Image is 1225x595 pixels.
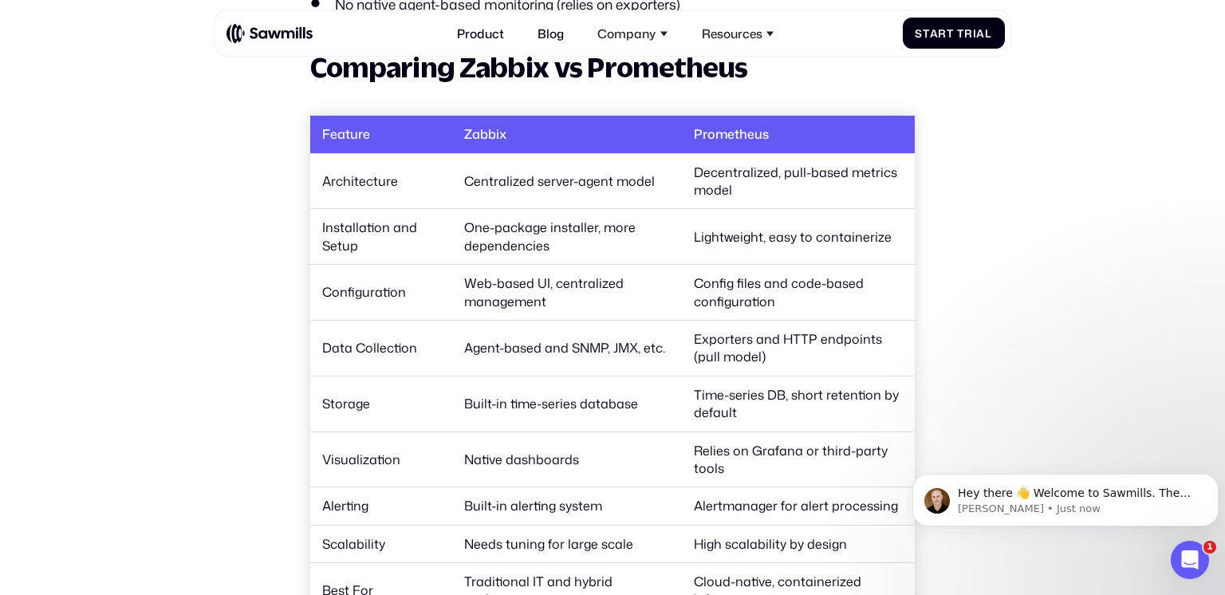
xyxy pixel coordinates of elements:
td: Centralized server-agent model [452,153,682,209]
span: S [915,27,923,40]
td: Configuration [310,265,452,321]
p: Message from Winston, sent Just now [52,61,293,76]
strong: Comparing Zabbix vs Prometheus [310,50,747,83]
th: Prometheus [682,116,915,153]
span: t [923,27,930,40]
span: 1 [1203,541,1216,554]
td: Installation and Setup [310,209,452,265]
td: Alertmanager for alert processing [682,487,915,525]
span: T [957,27,964,40]
div: Resources [702,26,762,41]
td: Agent-based and SNMP, JMX, etc. [452,320,682,376]
div: Company [589,17,677,49]
th: Feature [310,116,452,153]
td: Visualization [310,431,452,487]
span: a [930,27,939,40]
td: Architecture [310,153,452,209]
td: Time-series DB, short retention by default [682,376,915,431]
th: Zabbix [452,116,682,153]
td: Built-in alerting system [452,487,682,525]
div: Resources [692,17,783,49]
td: High scalability by design [682,525,915,562]
a: Blog [529,17,573,49]
span: i [973,27,977,40]
td: Built-in time-series database [452,376,682,431]
td: Alerting [310,487,452,525]
td: Storage [310,376,452,431]
td: Lightweight, easy to containerize [682,209,915,265]
a: Product [448,17,514,49]
iframe: Intercom notifications message [906,440,1225,552]
span: t [947,27,954,40]
span: Hey there 👋 Welcome to Sawmills. The smart telemetry management platform that solves cost, qualit... [52,46,285,123]
span: r [964,27,973,40]
td: Needs tuning for large scale [452,525,682,562]
td: Decentralized, pull-based metrics model [682,153,915,209]
td: Relies on Grafana or third-party tools [682,431,915,487]
td: Web-based UI, centralized management [452,265,682,321]
span: l [985,27,992,40]
td: Native dashboards [452,431,682,487]
td: Data Collection [310,320,452,376]
td: One-package installer, more dependencies [452,209,682,265]
td: Scalability [310,525,452,562]
span: r [938,27,947,40]
a: StartTrial [903,18,1005,49]
span: a [976,27,985,40]
iframe: Intercom live chat [1171,541,1209,579]
div: Company [597,26,656,41]
td: Exporters and HTTP endpoints (pull model) [682,320,915,376]
td: Config files and code-based configuration [682,265,915,321]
